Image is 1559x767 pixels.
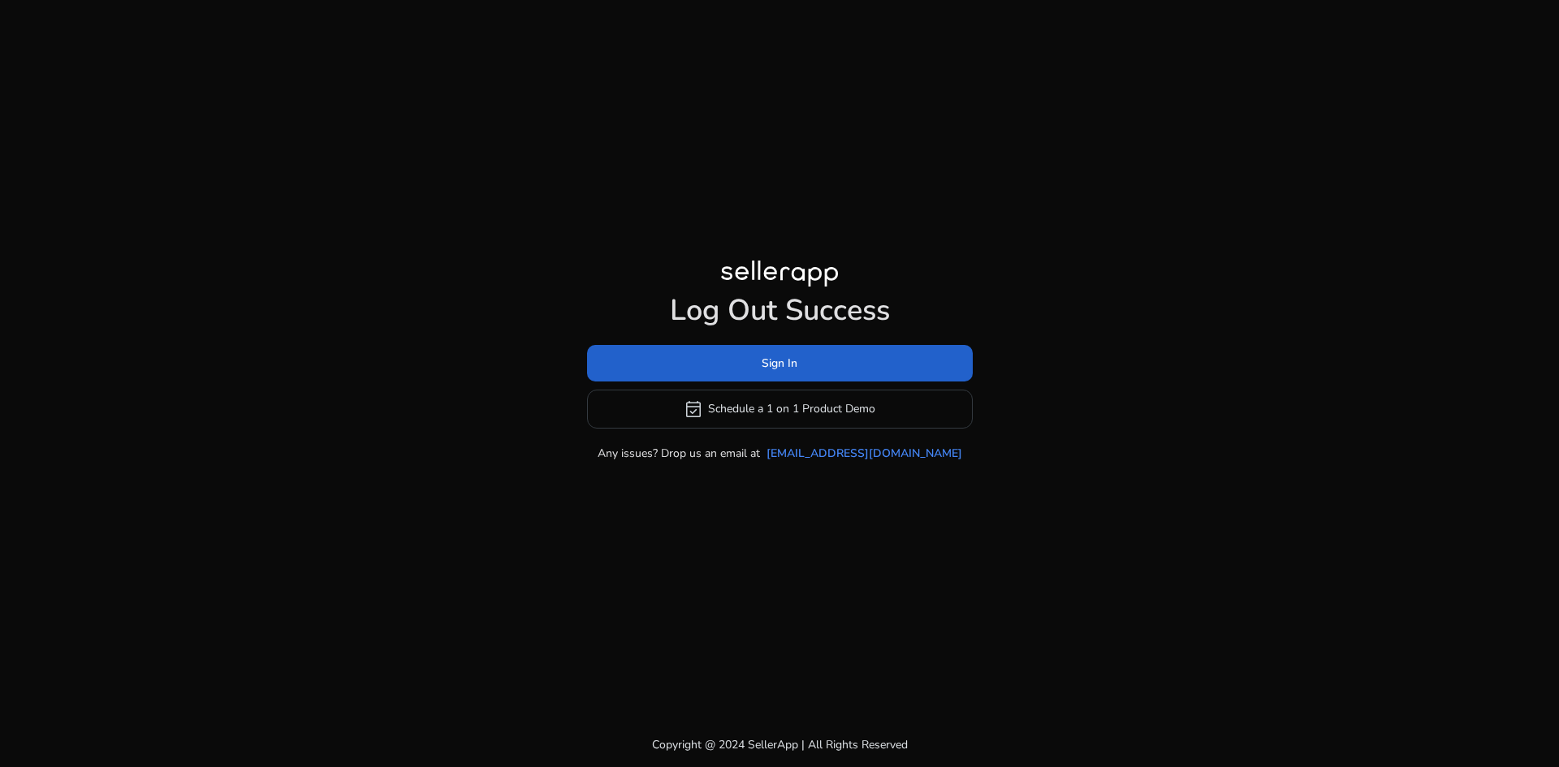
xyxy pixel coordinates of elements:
[767,445,962,462] a: [EMAIL_ADDRESS][DOMAIN_NAME]
[587,293,973,328] h1: Log Out Success
[762,355,797,372] span: Sign In
[587,345,973,381] button: Sign In
[598,445,760,462] p: Any issues? Drop us an email at
[587,390,973,429] button: event_availableSchedule a 1 on 1 Product Demo
[684,399,703,419] span: event_available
